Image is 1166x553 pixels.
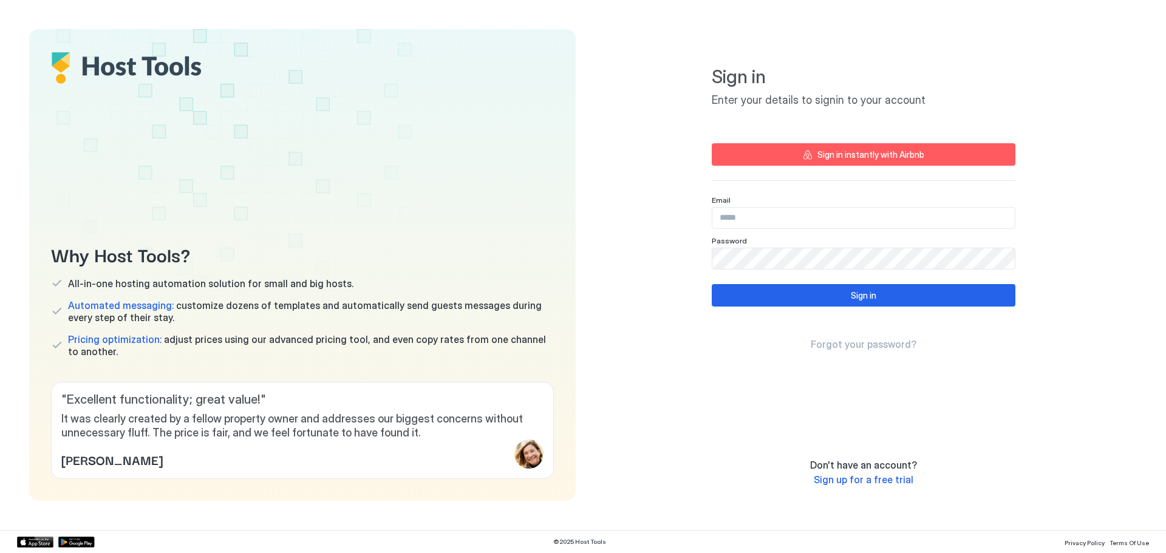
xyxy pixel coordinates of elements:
[712,195,731,205] span: Email
[1110,535,1149,548] a: Terms Of Use
[712,284,1015,307] button: Sign in
[68,277,353,290] span: All-in-one hosting automation solution for small and big hosts.
[712,93,1015,107] span: Enter your details to signin to your account
[514,439,544,469] div: profile
[51,240,554,268] span: Why Host Tools?
[1110,539,1149,546] span: Terms Of Use
[68,299,174,311] span: Automated messaging:
[814,473,913,486] a: Sign up for a free trial
[61,450,163,469] span: [PERSON_NAME]
[712,208,1015,228] input: Input Field
[1065,539,1105,546] span: Privacy Policy
[61,392,544,407] span: " Excellent functionality; great value! "
[712,66,1015,89] span: Sign in
[17,537,53,548] a: App Store
[851,289,876,302] div: Sign in
[712,248,1015,269] input: Input Field
[712,143,1015,166] button: Sign in instantly with Airbnb
[712,236,747,245] span: Password
[810,459,917,471] span: Don't have an account?
[814,473,913,486] span: Sign up for a free trial
[58,537,95,548] a: Google Play Store
[68,299,554,324] span: customize dozens of templates and automatically send guests messages during every step of their s...
[1065,535,1105,548] a: Privacy Policy
[61,412,544,439] span: It was clearly created by a fellow property owner and addresses our biggest concerns without unne...
[68,333,162,345] span: Pricing optimization:
[817,148,924,161] div: Sign in instantly with Airbnb
[811,338,916,351] a: Forgot your password?
[553,538,606,546] span: © 2025 Host Tools
[68,333,554,358] span: adjust prices using our advanced pricing tool, and even copy rates from one channel to another.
